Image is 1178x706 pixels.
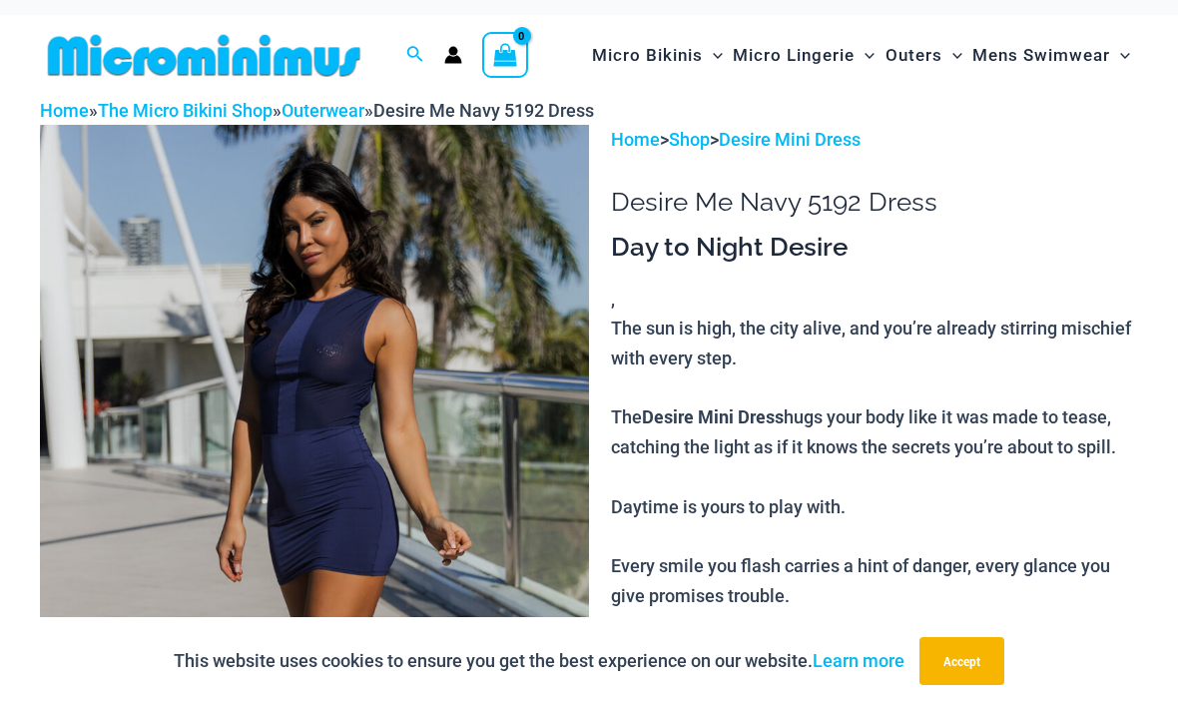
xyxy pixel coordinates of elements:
[40,101,594,122] span: » » »
[584,23,1138,90] nav: Site Navigation
[972,31,1110,82] span: Mens Swimwear
[611,188,1138,219] h1: Desire Me Navy 5192 Dress
[919,638,1004,686] button: Accept
[40,101,89,122] a: Home
[813,651,904,672] a: Learn more
[444,47,462,65] a: Account icon link
[611,126,1138,156] p: > >
[719,130,861,151] a: Desire Mini Dress
[587,26,728,87] a: Micro BikinisMenu ToggleMenu Toggle
[855,31,875,82] span: Menu Toggle
[98,101,273,122] a: The Micro Bikini Shop
[885,31,942,82] span: Outers
[669,130,710,151] a: Shop
[282,101,364,122] a: Outerwear
[592,31,703,82] span: Micro Bikinis
[1110,31,1130,82] span: Menu Toggle
[373,101,594,122] span: Desire Me Navy 5192 Dress
[967,26,1135,87] a: Mens SwimwearMenu ToggleMenu Toggle
[942,31,962,82] span: Menu Toggle
[703,31,723,82] span: Menu Toggle
[482,33,528,79] a: View Shopping Cart, empty
[611,232,1138,266] h3: Day to Night Desire
[40,34,368,79] img: MM SHOP LOGO FLAT
[881,26,967,87] a: OutersMenu ToggleMenu Toggle
[174,647,904,677] p: This website uses cookies to ensure you get the best experience on our website.
[611,130,660,151] a: Home
[728,26,880,87] a: Micro LingerieMenu ToggleMenu Toggle
[642,405,784,429] b: Desire Mini Dress
[406,44,424,69] a: Search icon link
[733,31,855,82] span: Micro Lingerie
